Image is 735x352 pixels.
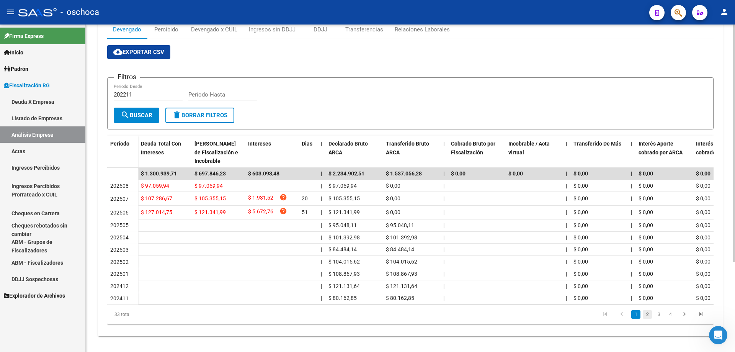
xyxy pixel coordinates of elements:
[573,183,588,189] span: $ 0,00
[172,110,181,120] mat-icon: delete
[631,183,632,189] span: |
[677,310,692,319] a: go to next page
[110,247,129,253] span: 202503
[321,295,322,301] span: |
[696,259,710,265] span: $ 0,00
[60,4,99,21] span: - oschoca
[696,183,710,189] span: $ 0,00
[299,136,318,169] datatable-header-cell: Dias
[505,136,563,169] datatable-header-cell: Incobrable / Acta virtual
[383,136,440,169] datatable-header-cell: Transferido Bruto ARCA
[4,48,23,57] span: Inicio
[110,210,129,216] span: 202506
[110,222,129,228] span: 202505
[321,234,322,241] span: |
[696,170,710,177] span: $ 0,00
[248,193,273,204] span: $ 1.931,52
[709,326,727,344] iframe: Intercom live chat
[110,196,129,202] span: 202507
[386,246,414,252] span: $ 84.484,14
[573,170,588,177] span: $ 0,00
[321,195,322,201] span: |
[325,136,383,169] datatable-header-cell: Declarado Bruto ARCA
[443,209,444,215] span: |
[694,310,709,319] a: go to last page
[194,183,223,189] span: $ 97.059,94
[631,170,632,177] span: |
[386,170,422,177] span: $ 1.537.056,28
[631,271,632,277] span: |
[443,295,444,301] span: |
[386,271,417,277] span: $ 108.867,93
[631,222,632,228] span: |
[386,209,400,215] span: $ 0,00
[114,108,159,123] button: Buscar
[113,47,122,56] mat-icon: cloud_download
[573,295,588,301] span: $ 0,00
[573,246,588,252] span: $ 0,00
[642,308,653,321] li: page 2
[345,25,383,34] div: Transferencias
[321,246,322,252] span: |
[696,222,710,228] span: $ 0,00
[631,246,632,252] span: |
[194,141,238,164] span: [PERSON_NAME] de Fiscalización e Incobrable
[628,136,635,169] datatable-header-cell: |
[114,72,140,82] h3: Filtros
[302,195,308,201] span: 20
[635,136,693,169] datatable-header-cell: Interés Aporte cobrado por ARCA
[566,246,567,252] span: |
[249,25,296,34] div: Ingresos sin DDJJ
[508,170,523,177] span: $ 0,00
[141,209,172,215] span: $ 127.014,75
[639,259,653,265] span: $ 0,00
[165,108,234,123] button: Borrar Filtros
[443,283,444,289] span: |
[107,136,138,168] datatable-header-cell: Período
[443,234,444,241] span: |
[631,283,632,289] span: |
[639,295,653,301] span: $ 0,00
[573,271,588,277] span: $ 0,00
[4,81,50,90] span: Fiscalización RG
[328,295,357,301] span: $ 80.162,85
[386,183,400,189] span: $ 0,00
[443,271,444,277] span: |
[696,283,710,289] span: $ 0,00
[566,170,567,177] span: |
[302,209,308,215] span: 51
[631,234,632,241] span: |
[328,195,360,201] span: $ 105.355,15
[631,195,632,201] span: |
[107,305,227,324] div: 33 total
[566,234,567,241] span: |
[696,295,710,301] span: $ 0,00
[318,136,325,169] datatable-header-cell: |
[665,308,676,321] li: page 4
[110,259,129,265] span: 202502
[138,136,191,169] datatable-header-cell: Deuda Total Con Intereses
[121,110,130,120] mat-icon: search
[443,195,444,201] span: |
[563,136,570,169] datatable-header-cell: |
[194,209,226,215] span: $ 121.341,99
[639,271,653,277] span: $ 0,00
[631,209,632,215] span: |
[321,259,322,265] span: |
[639,209,653,215] span: $ 0,00
[386,259,417,265] span: $ 104.015,62
[566,141,567,147] span: |
[110,295,129,301] span: 202411
[566,209,567,215] span: |
[245,136,299,169] datatable-header-cell: Intereses
[194,170,226,177] span: $ 697.846,23
[654,310,663,319] a: 3
[639,170,653,177] span: $ 0,00
[110,141,129,147] span: Período
[696,234,710,241] span: $ 0,00
[314,25,327,34] div: DDJJ
[248,207,273,218] span: $ 5.672,76
[328,234,360,241] span: $ 101.392,98
[321,141,322,147] span: |
[639,141,683,156] span: Interés Aporte cobrado por ARCA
